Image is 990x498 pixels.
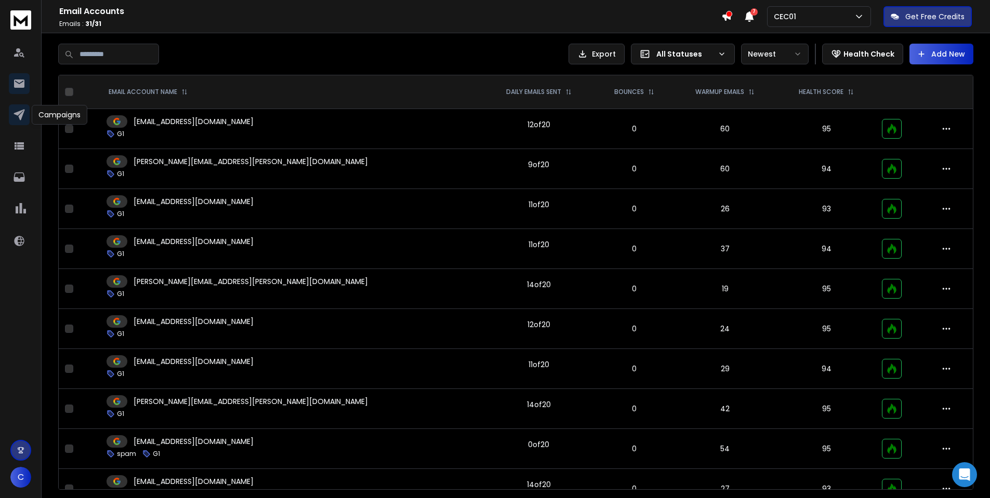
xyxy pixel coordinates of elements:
td: 26 [673,189,777,229]
td: 94 [777,149,876,189]
button: C [10,467,31,488]
p: 0 [601,364,667,374]
p: [EMAIL_ADDRESS][DOMAIN_NAME] [134,236,254,247]
div: 0 of 20 [528,439,549,450]
div: 12 of 20 [527,319,550,330]
td: 95 [777,269,876,309]
p: 0 [601,403,667,414]
p: G1 [117,370,124,378]
p: CEC01 [774,11,800,22]
td: 95 [777,109,876,149]
p: G1 [117,170,124,178]
span: 31 / 31 [85,19,101,28]
p: G1 [117,250,124,258]
p: Health Check [843,49,894,59]
div: 14 of 20 [527,479,551,490]
div: 14 of 20 [527,399,551,410]
p: G1 [117,330,124,338]
td: 29 [673,349,777,389]
p: G1 [117,210,124,218]
p: [EMAIL_ADDRESS][DOMAIN_NAME] [134,476,254,487]
div: 11 of 20 [529,199,549,210]
td: 94 [777,229,876,269]
td: 94 [777,349,876,389]
p: G1 [117,290,124,298]
div: 11 of 20 [529,359,549,370]
p: 0 [601,483,667,494]
p: spam [117,450,136,458]
td: 19 [673,269,777,309]
img: logo [10,10,31,30]
p: G1 [117,410,124,418]
td: 93 [777,189,876,229]
td: 95 [777,309,876,349]
p: [PERSON_NAME][EMAIL_ADDRESS][PERSON_NAME][DOMAIN_NAME] [134,396,368,407]
button: Health Check [822,44,903,64]
p: [PERSON_NAME][EMAIL_ADDRESS][PERSON_NAME][DOMAIN_NAME] [134,156,368,167]
p: DAILY EMAILS SENT [506,88,561,96]
p: 0 [601,124,667,134]
td: 37 [673,229,777,269]
p: [EMAIL_ADDRESS][DOMAIN_NAME] [134,436,254,447]
h1: Email Accounts [59,5,721,18]
p: HEALTH SCORE [799,88,843,96]
p: [PERSON_NAME][EMAIL_ADDRESS][PERSON_NAME][DOMAIN_NAME] [134,276,368,287]
p: [EMAIL_ADDRESS][DOMAIN_NAME] [134,316,254,327]
span: 7 [750,8,758,16]
p: G1 [153,450,160,458]
p: [EMAIL_ADDRESS][DOMAIN_NAME] [134,356,254,367]
div: EMAIL ACCOUNT NAME [109,88,188,96]
div: Open Intercom Messenger [952,462,977,487]
button: Export [569,44,625,64]
p: WARMUP EMAILS [695,88,744,96]
button: Get Free Credits [883,6,972,27]
button: Add New [909,44,973,64]
p: [EMAIL_ADDRESS][DOMAIN_NAME] [134,196,254,207]
td: 42 [673,389,777,429]
button: Newest [741,44,809,64]
p: 0 [601,164,667,174]
td: 95 [777,389,876,429]
p: 0 [601,284,667,294]
td: 60 [673,109,777,149]
td: 60 [673,149,777,189]
div: Campaigns [32,105,87,125]
p: [EMAIL_ADDRESS][DOMAIN_NAME] [134,116,254,127]
td: 24 [673,309,777,349]
td: 54 [673,429,777,469]
p: Emails : [59,20,721,28]
p: BOUNCES [614,88,644,96]
p: 0 [601,244,667,254]
div: 12 of 20 [527,119,550,130]
div: 9 of 20 [528,159,549,170]
p: 0 [601,324,667,334]
td: 95 [777,429,876,469]
p: Get Free Credits [905,11,965,22]
p: 0 [601,204,667,214]
p: All Statuses [656,49,714,59]
div: 14 of 20 [527,279,551,290]
p: 0 [601,443,667,454]
div: 11 of 20 [529,239,549,250]
p: G1 [117,130,124,138]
